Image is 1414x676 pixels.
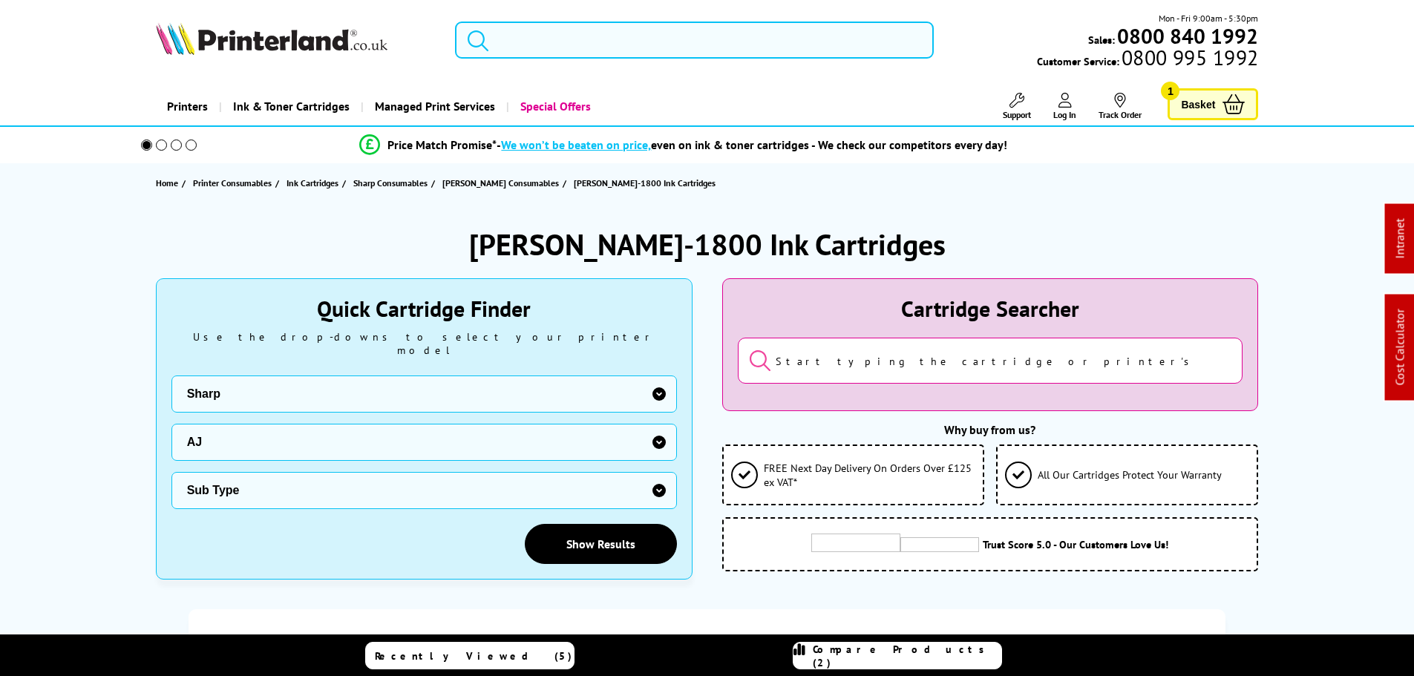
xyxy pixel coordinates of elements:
[1037,50,1258,68] span: Customer Service:
[1053,109,1076,120] span: Log In
[1088,33,1115,47] span: Sales:
[1392,219,1407,259] a: Intranet
[1053,93,1076,120] a: Log In
[156,175,182,191] a: Home
[361,88,506,125] a: Managed Print Services
[193,175,275,191] a: Printer Consumables
[442,175,559,191] span: [PERSON_NAME] Consumables
[983,537,1168,551] span: Trust Score 5.0 - Our Customers Love Us!
[469,225,946,263] h1: [PERSON_NAME]-1800 Ink Cartridges
[764,461,975,489] span: FREE Next Day Delivery On Orders Over £125 ex VAT*
[1003,93,1031,120] a: Support
[156,22,387,55] img: Printerland Logo
[156,88,219,125] a: Printers
[287,175,338,191] span: Ink Cartridges
[506,88,602,125] a: Special Offers
[193,175,272,191] span: Printer Consumables
[171,330,677,357] div: Use the drop-downs to select your printer model
[171,294,677,323] div: Quick Cartridge Finder
[738,338,1243,384] input: Start typing the cartridge or printer's name...
[1159,11,1258,25] span: Mon - Fri 9:00am - 5:30pm
[1117,22,1258,50] b: 0800 840 1992
[1168,88,1258,120] a: Basket 1
[813,643,1001,669] span: Compare Products (2)
[219,88,361,125] a: Ink & Toner Cartridges
[353,175,428,191] span: Sharp Consumables
[353,175,431,191] a: Sharp Consumables
[365,642,575,669] a: Recently Viewed (5)
[525,524,677,564] a: Show Results
[387,137,497,152] span: Price Match Promise*
[156,22,437,58] a: Printerland Logo
[1038,467,1222,482] span: All Our Cartridges Protect Your Warranty
[287,175,342,191] a: Ink Cartridges
[442,175,563,191] a: [PERSON_NAME] Consumables
[1181,94,1215,114] span: Basket
[1115,29,1258,43] a: 0800 840 1992
[121,132,1247,158] li: modal_Promise
[1161,82,1179,100] span: 1
[1099,93,1142,120] a: Track Order
[1003,109,1031,120] span: Support
[793,642,1002,669] a: Compare Products (2)
[375,649,572,663] span: Recently Viewed (5)
[574,177,716,188] span: [PERSON_NAME]-1800 Ink Cartridges
[1392,309,1407,386] a: Cost Calculator
[1119,50,1258,65] span: 0800 995 1992
[811,534,900,552] img: trustpilot rating
[233,88,350,125] span: Ink & Toner Cartridges
[497,137,1007,152] div: - even on ink & toner cartridges - We check our competitors every day!
[738,294,1243,323] div: Cartridge Searcher
[722,422,1259,437] div: Why buy from us?
[900,537,979,552] img: trustpilot rating
[501,137,651,152] span: We won’t be beaten on price,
